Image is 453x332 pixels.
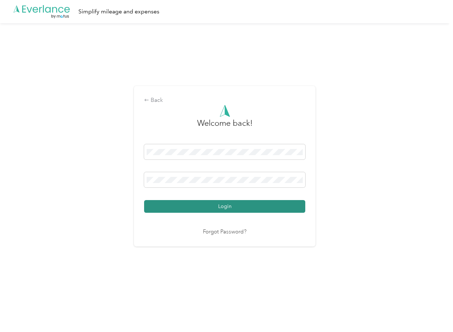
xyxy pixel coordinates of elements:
h3: greeting [197,117,253,137]
div: Back [144,96,305,105]
iframe: Everlance-gr Chat Button Frame [412,291,453,332]
button: Login [144,200,305,213]
div: Simplify mileage and expenses [78,7,159,16]
a: Forgot Password? [203,228,246,236]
